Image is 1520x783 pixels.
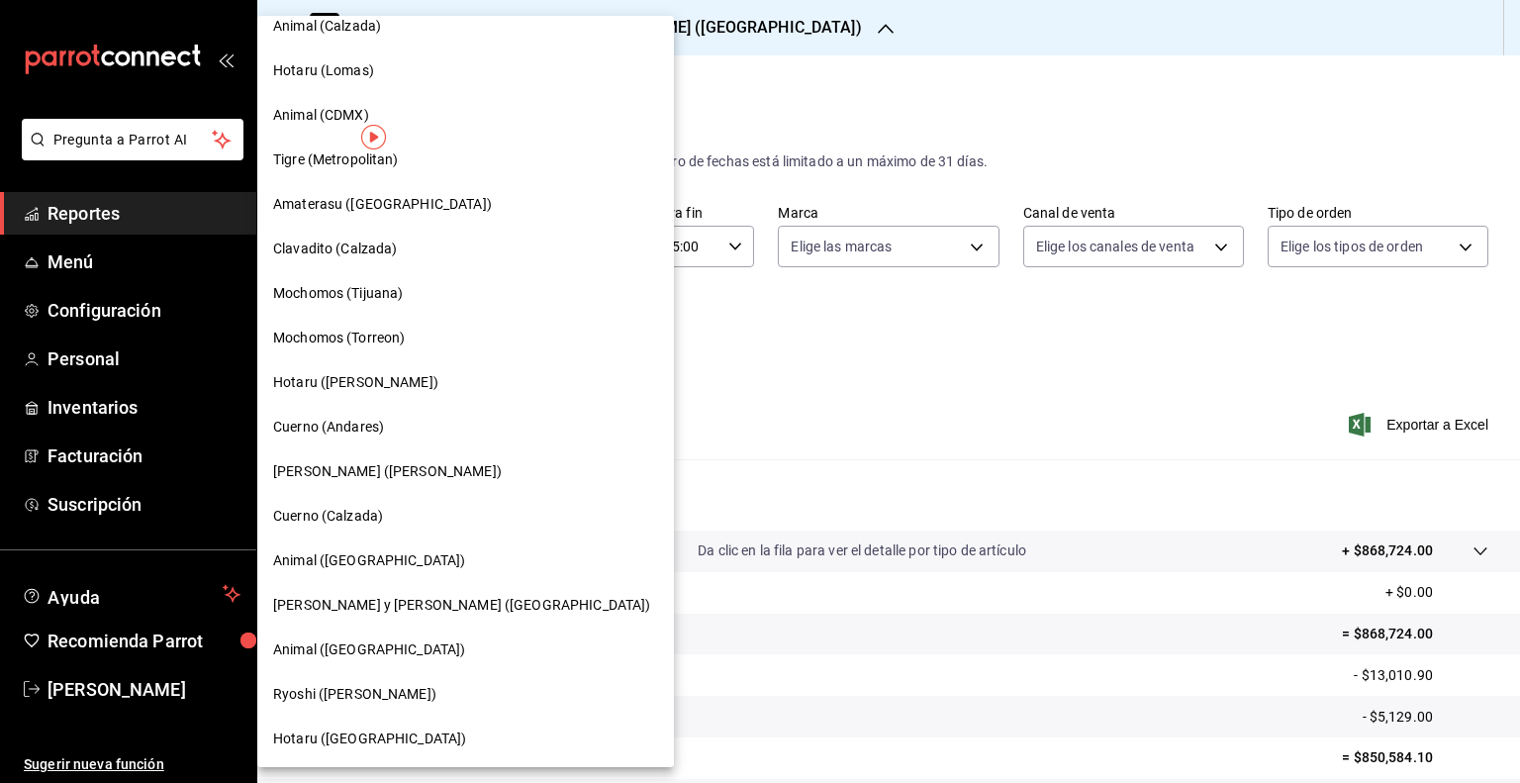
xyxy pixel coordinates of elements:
[257,449,674,494] div: [PERSON_NAME] ([PERSON_NAME])
[273,461,502,482] span: [PERSON_NAME] ([PERSON_NAME])
[257,271,674,316] div: Mochomos (Tijuana)
[273,105,369,126] span: Animal (CDMX)
[273,328,405,348] span: Mochomos (Torreon)
[257,583,674,628] div: [PERSON_NAME] y [PERSON_NAME] ([GEOGRAPHIC_DATA])
[257,360,674,405] div: Hotaru ([PERSON_NAME])
[257,717,674,761] div: Hotaru ([GEOGRAPHIC_DATA])
[273,60,374,81] span: Hotaru (Lomas)
[257,405,674,449] div: Cuerno (Andares)
[257,49,674,93] div: Hotaru (Lomas)
[257,316,674,360] div: Mochomos (Torreon)
[257,494,674,538] div: Cuerno (Calzada)
[273,550,465,571] span: Animal ([GEOGRAPHIC_DATA])
[257,138,674,182] div: Tigre (Metropolitan)
[273,506,383,527] span: Cuerno (Calzada)
[273,639,465,660] span: Animal ([GEOGRAPHIC_DATA])
[257,227,674,271] div: Clavadito (Calzada)
[257,182,674,227] div: Amaterasu ([GEOGRAPHIC_DATA])
[273,595,650,616] span: [PERSON_NAME] y [PERSON_NAME] ([GEOGRAPHIC_DATA])
[273,149,399,170] span: Tigre (Metropolitan)
[361,125,386,149] img: Tooltip marker
[273,372,438,393] span: Hotaru ([PERSON_NAME])
[273,283,403,304] span: Mochomos (Tijuana)
[257,628,674,672] div: Animal ([GEOGRAPHIC_DATA])
[273,417,384,438] span: Cuerno (Andares)
[257,538,674,583] div: Animal ([GEOGRAPHIC_DATA])
[257,672,674,717] div: Ryoshi ([PERSON_NAME])
[273,194,492,215] span: Amaterasu ([GEOGRAPHIC_DATA])
[273,684,436,705] span: Ryoshi ([PERSON_NAME])
[273,239,398,259] span: Clavadito (Calzada)
[257,4,674,49] div: Animal (Calzada)
[273,16,381,37] span: Animal (Calzada)
[257,93,674,138] div: Animal (CDMX)
[273,729,466,749] span: Hotaru ([GEOGRAPHIC_DATA])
